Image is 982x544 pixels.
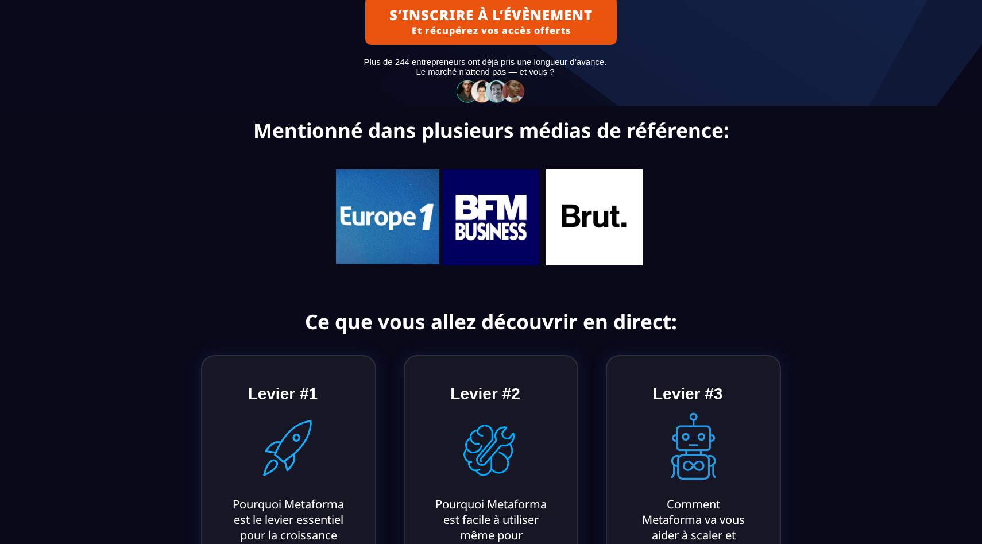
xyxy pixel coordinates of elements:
text: Levier #2 [447,382,523,406]
text: Levier #1 [245,382,320,406]
text: Ce que vous allez découvrir en direct: [9,308,973,338]
text: Plus de 244 entrepreneurs ont déjà pris une longueur d’avance. Le marché n’attend pas — et vous ? [121,54,850,79]
text: Mentionné dans plusieurs médias de référence: [9,117,973,146]
img: 704b97603b3d89ec847c04719d9c8fae_221.jpg [546,169,642,265]
img: 1d3fc4a091ef8b41c79d0fb4c4bd3f35_D0A26184-220D-4C06-96EB-B2CDB567F1BB.png [450,409,532,491]
text: Levier #3 [650,382,725,406]
img: d4a267b17fc6e0ef114dc0b8481fbdda_E2C8B7EC-D681-4D32-9C9E-9B9A6C7BD6DF.png [652,409,734,491]
img: 32586e8465b4242308ef789b458fc82f_community-people.png [453,79,529,103]
img: b7f71f5504ea002da3ba733e1ad0b0f6_119.jpg [443,169,539,265]
img: 0554b7621dbcc23f00e47a6d4a67910b_Capture_d%E2%80%99e%CC%81cran_2025-06-07_a%CC%80_08.10.48.png [336,169,439,265]
img: 7855a750c2a90cff45b22efec585ac75_9C77A67D-99AA-47C6-92F1-D3122C73E2E3.png [248,409,330,491]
